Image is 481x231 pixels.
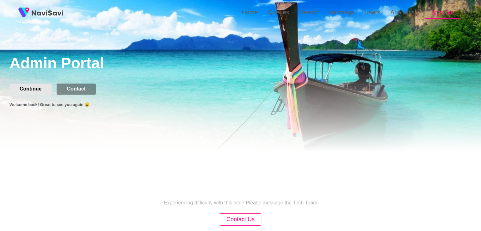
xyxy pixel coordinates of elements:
p: Experiencing difficulty with this site? Please message the Tech Team [164,200,318,206]
img: fireSpot [16,5,32,21]
h1: Admin Portal [9,54,481,73]
button: Contact Us [220,213,261,226]
a: Contact Us [220,217,261,222]
button: Continue [9,84,52,94]
img: fireSpot [32,9,63,16]
a: Continue [9,86,57,91]
button: Sign Out [425,7,460,19]
a: Contact [57,86,101,91]
button: Contact [57,84,96,94]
